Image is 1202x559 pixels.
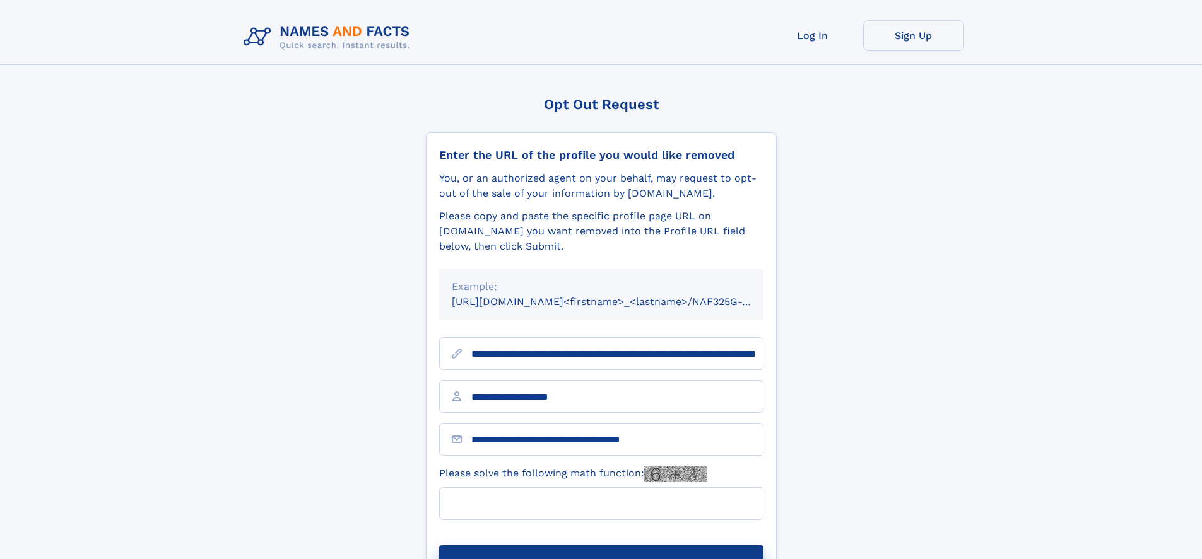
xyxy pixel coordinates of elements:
[439,209,763,254] div: Please copy and paste the specific profile page URL on [DOMAIN_NAME] you want removed into the Pr...
[452,296,787,308] small: [URL][DOMAIN_NAME]<firstname>_<lastname>/NAF325G-xxxxxxxx
[426,96,777,112] div: Opt Out Request
[762,20,863,51] a: Log In
[439,171,763,201] div: You, or an authorized agent on your behalf, may request to opt-out of the sale of your informatio...
[439,466,707,482] label: Please solve the following math function:
[452,279,751,294] div: Example:
[863,20,964,51] a: Sign Up
[439,148,763,162] div: Enter the URL of the profile you would like removed
[239,20,420,54] img: Logo Names and Facts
